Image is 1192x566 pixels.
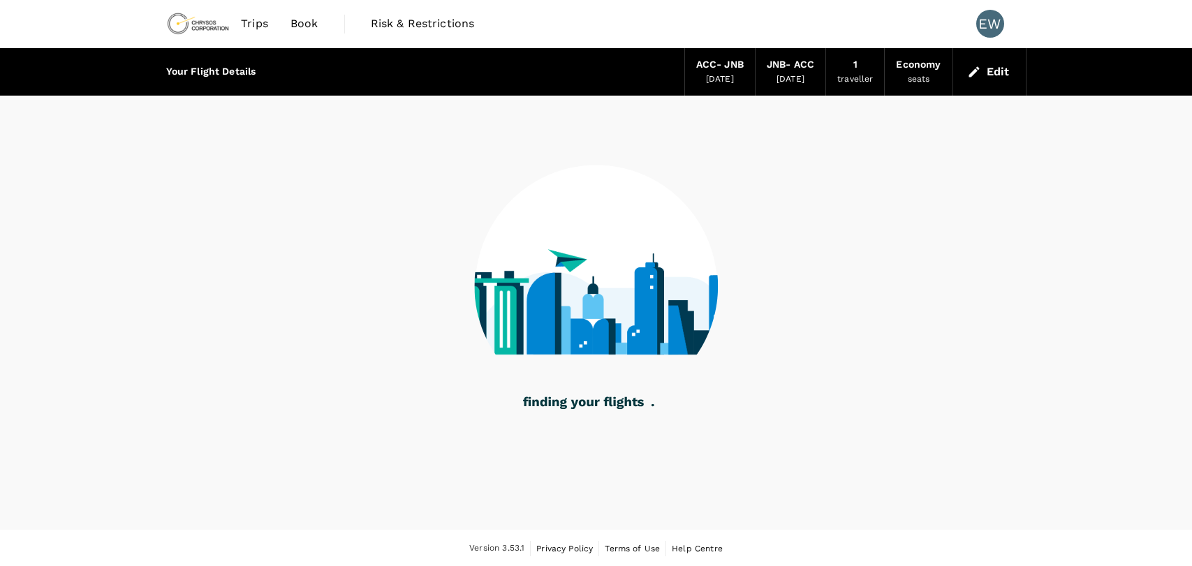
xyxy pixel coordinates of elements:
span: Help Centre [672,544,723,553]
img: Chrysos Corporation [166,8,230,39]
div: 1 [853,57,858,73]
div: EW [976,10,1004,38]
span: Privacy Policy [536,544,593,553]
span: Terms of Use [605,544,660,553]
div: [DATE] [706,73,734,87]
div: Economy [896,57,941,73]
span: Risk & Restrictions [371,15,475,32]
button: Edit [964,61,1015,83]
div: [DATE] [777,73,804,87]
div: ACC - JNB [696,57,744,73]
span: Version 3.53.1 [469,542,524,556]
a: Help Centre [672,541,723,556]
a: Privacy Policy [536,541,593,556]
div: JNB - ACC [767,57,814,73]
div: seats [908,73,930,87]
div: traveller [837,73,873,87]
div: Your Flight Details [166,64,256,80]
g: . [652,404,654,406]
span: Book [290,15,318,32]
g: finding your flights [523,397,644,410]
a: Terms of Use [605,541,660,556]
span: Trips [241,15,268,32]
